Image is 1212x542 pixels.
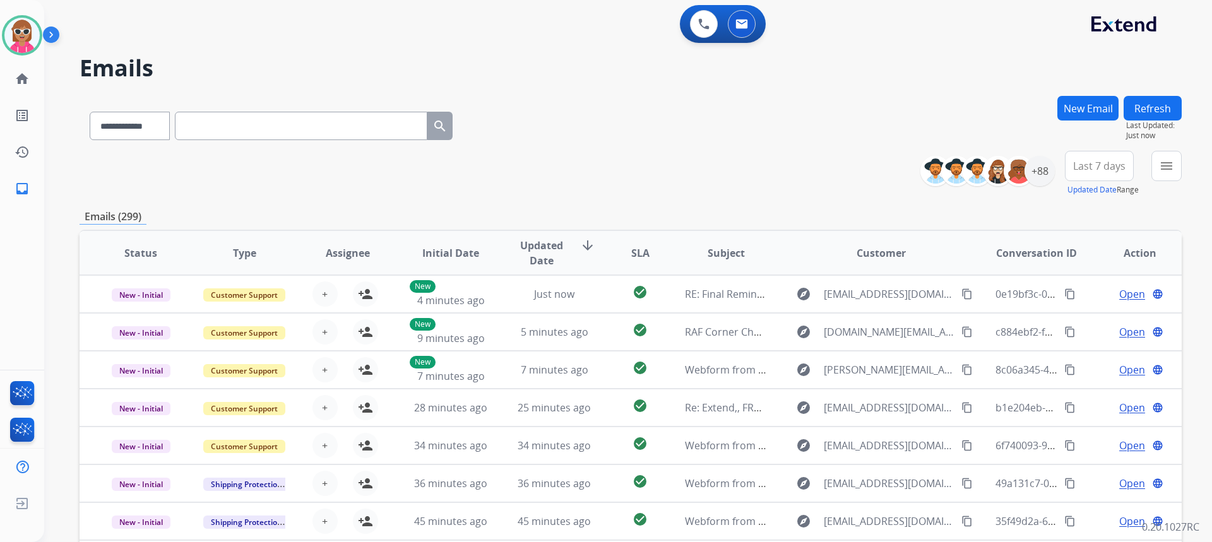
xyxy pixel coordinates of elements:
mat-icon: person_add [358,400,373,415]
mat-icon: explore [796,286,811,302]
mat-icon: inbox [15,181,30,196]
mat-icon: language [1152,326,1163,338]
mat-icon: content_copy [961,515,973,527]
span: New - Initial [112,515,170,529]
span: Webform from [PERSON_NAME][EMAIL_ADDRESS][DOMAIN_NAME] on [DATE] [685,363,1049,377]
mat-icon: check_circle [633,398,648,413]
span: Shipping Protection [203,478,290,491]
span: Last 7 days [1073,163,1126,168]
button: + [312,281,338,307]
span: 35f49d2a-68c1-4d5f-aaf0-25ed51a3347c [995,514,1183,528]
span: Shipping Protection [203,515,290,529]
span: New - Initial [112,326,170,339]
mat-icon: person_add [358,286,373,302]
span: 45 minutes ago [518,514,591,528]
mat-icon: content_copy [961,326,973,338]
mat-icon: person_add [358,438,373,453]
mat-icon: content_copy [961,364,973,375]
button: Last 7 days [1065,151,1134,181]
span: [EMAIL_ADDRESS][DOMAIN_NAME] [824,514,954,529]
span: RAF Corner Chaise-order # 205A426900 [685,325,872,339]
mat-icon: language [1152,402,1163,413]
span: 8c06a345-4cdd-44ef-92c6-0fd248b54ab9 [995,363,1186,377]
span: Open [1119,514,1145,529]
mat-icon: explore [796,476,811,491]
span: Re: Extend,, FROM YOUR SHOPIFY STORE [685,401,876,415]
span: b1e204eb-8d5d-4419-b77e-1db142d657a2 [995,401,1195,415]
span: 5 minutes ago [521,325,588,339]
p: New [410,280,436,293]
mat-icon: check_circle [633,360,648,375]
button: Refresh [1124,96,1182,121]
th: Action [1078,231,1182,275]
button: + [312,433,338,458]
mat-icon: check_circle [633,285,648,300]
button: + [312,357,338,382]
span: Open [1119,362,1145,377]
mat-icon: content_copy [961,402,973,413]
span: Open [1119,324,1145,339]
span: New - Initial [112,478,170,491]
mat-icon: content_copy [1064,440,1076,451]
span: [EMAIL_ADDRESS][DOMAIN_NAME] [824,476,954,491]
span: New - Initial [112,402,170,415]
mat-icon: check_circle [633,436,648,451]
mat-icon: menu [1159,158,1174,174]
mat-icon: explore [796,324,811,339]
mat-icon: person_add [358,324,373,339]
h2: Emails [80,56,1182,81]
mat-icon: home [15,71,30,86]
p: Emails (299) [80,209,146,225]
span: Customer Support [203,288,285,302]
button: + [312,509,338,534]
mat-icon: content_copy [1064,402,1076,413]
mat-icon: explore [796,362,811,377]
mat-icon: check_circle [633,512,648,527]
span: + [322,362,328,377]
span: New - Initial [112,440,170,453]
span: c884ebf2-f447-4bba-a93b-6958fc9b9d0e [995,325,1185,339]
mat-icon: explore [796,514,811,529]
span: RE: Final Reminder! Send in your product to proceed with your claim [685,287,1009,301]
mat-icon: history [15,144,30,160]
span: Customer Support [203,440,285,453]
span: 4 minutes ago [417,293,485,307]
span: Conversation ID [996,245,1077,261]
button: + [312,319,338,345]
mat-icon: check_circle [633,474,648,489]
mat-icon: language [1152,364,1163,375]
mat-icon: content_copy [1064,326,1076,338]
span: + [322,438,328,453]
span: 25 minutes ago [518,401,591,415]
span: Webform from [EMAIL_ADDRESS][DOMAIN_NAME] on [DATE] [685,514,971,528]
span: Open [1119,476,1145,491]
span: + [322,400,328,415]
div: +88 [1025,156,1055,186]
mat-icon: explore [796,438,811,453]
mat-icon: content_copy [1064,478,1076,489]
mat-icon: content_copy [1064,364,1076,375]
span: Customer [857,245,906,261]
span: [PERSON_NAME][EMAIL_ADDRESS][DOMAIN_NAME] [824,362,954,377]
p: 0.20.1027RC [1142,519,1199,534]
mat-icon: content_copy [961,288,973,300]
mat-icon: person_add [358,362,373,377]
span: [EMAIL_ADDRESS][DOMAIN_NAME] [824,400,954,415]
span: + [322,476,328,491]
span: Updated Date [513,238,571,268]
span: + [322,514,328,529]
span: Customer Support [203,326,285,339]
p: New [410,356,436,368]
span: Initial Date [422,245,479,261]
mat-icon: language [1152,515,1163,527]
button: + [312,471,338,496]
mat-icon: content_copy [1064,288,1076,300]
span: Open [1119,286,1145,302]
span: Type [233,245,256,261]
span: Just now [1126,131,1182,141]
span: 45 minutes ago [414,514,487,528]
img: avatar [4,18,40,53]
mat-icon: language [1152,288,1163,300]
span: + [322,286,328,302]
span: 36 minutes ago [518,476,591,490]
